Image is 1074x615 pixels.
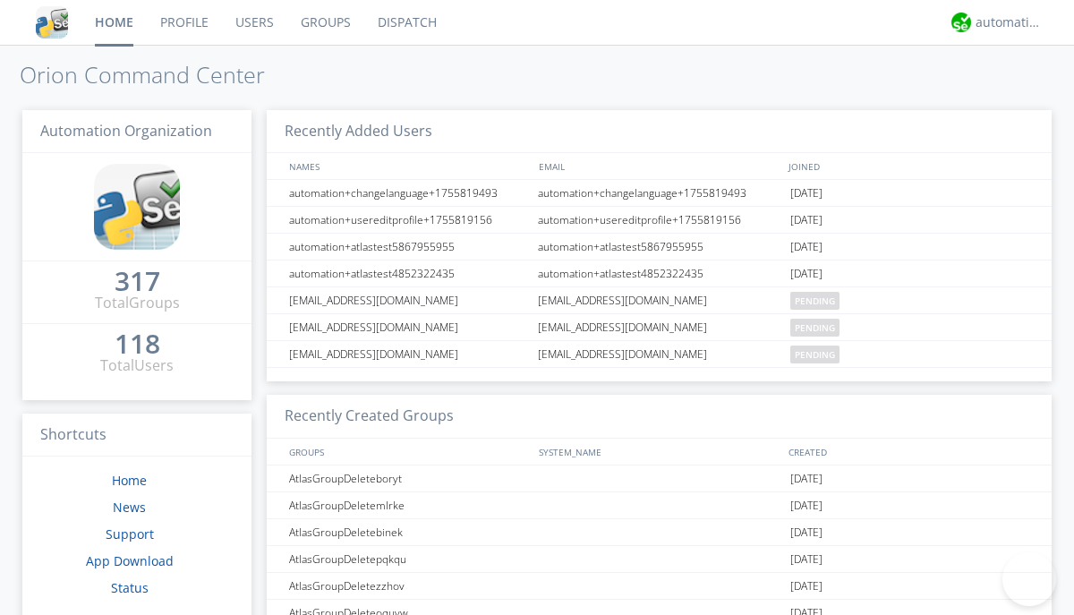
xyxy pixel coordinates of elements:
[285,519,533,545] div: AtlasGroupDeletebinek
[790,346,840,363] span: pending
[533,287,786,313] div: [EMAIL_ADDRESS][DOMAIN_NAME]
[267,466,1052,492] a: AtlasGroupDeleteboryt[DATE]
[112,472,147,489] a: Home
[267,519,1052,546] a: AtlasGroupDeletebinek[DATE]
[111,579,149,596] a: Status
[267,573,1052,600] a: AtlasGroupDeletezzhov[DATE]
[267,180,1052,207] a: automation+changelanguage+1755819493automation+changelanguage+1755819493[DATE]
[267,492,1052,519] a: AtlasGroupDeletemlrke[DATE]
[285,153,530,179] div: NAMES
[533,341,786,367] div: [EMAIL_ADDRESS][DOMAIN_NAME]
[267,341,1052,368] a: [EMAIL_ADDRESS][DOMAIN_NAME][EMAIL_ADDRESS][DOMAIN_NAME]pending
[267,395,1052,439] h3: Recently Created Groups
[951,13,971,32] img: d2d01cd9b4174d08988066c6d424eccd
[285,261,533,286] div: automation+atlastest4852322435
[784,153,1035,179] div: JOINED
[784,439,1035,465] div: CREATED
[534,153,784,179] div: EMAIL
[95,293,180,313] div: Total Groups
[1002,552,1056,606] iframe: Toggle Customer Support
[285,573,533,599] div: AtlasGroupDeletezzhov
[40,121,212,141] span: Automation Organization
[267,207,1052,234] a: automation+usereditprofile+1755819156automation+usereditprofile+1755819156[DATE]
[285,287,533,313] div: [EMAIL_ADDRESS][DOMAIN_NAME]
[790,546,823,573] span: [DATE]
[267,234,1052,261] a: automation+atlastest5867955955automation+atlastest5867955955[DATE]
[285,439,530,465] div: GROUPS
[533,234,786,260] div: automation+atlastest5867955955
[285,180,533,206] div: automation+changelanguage+1755819493
[533,314,786,340] div: [EMAIL_ADDRESS][DOMAIN_NAME]
[285,207,533,233] div: automation+usereditprofile+1755819156
[285,492,533,518] div: AtlasGroupDeletemlrke
[790,292,840,310] span: pending
[790,261,823,287] span: [DATE]
[36,6,68,38] img: cddb5a64eb264b2086981ab96f4c1ba7
[267,110,1052,154] h3: Recently Added Users
[113,499,146,516] a: News
[267,261,1052,287] a: automation+atlastest4852322435automation+atlastest4852322435[DATE]
[285,234,533,260] div: automation+atlastest5867955955
[533,180,786,206] div: automation+changelanguage+1755819493
[534,439,784,465] div: SYSTEM_NAME
[106,525,154,542] a: Support
[790,234,823,261] span: [DATE]
[790,180,823,207] span: [DATE]
[86,552,174,569] a: App Download
[790,207,823,234] span: [DATE]
[790,319,840,337] span: pending
[790,519,823,546] span: [DATE]
[285,341,533,367] div: [EMAIL_ADDRESS][DOMAIN_NAME]
[533,261,786,286] div: automation+atlastest4852322435
[94,164,180,250] img: cddb5a64eb264b2086981ab96f4c1ba7
[267,287,1052,314] a: [EMAIL_ADDRESS][DOMAIN_NAME][EMAIL_ADDRESS][DOMAIN_NAME]pending
[267,546,1052,573] a: AtlasGroupDeletepqkqu[DATE]
[533,207,786,233] div: automation+usereditprofile+1755819156
[115,335,160,353] div: 118
[115,335,160,355] a: 118
[790,573,823,600] span: [DATE]
[22,414,251,457] h3: Shortcuts
[115,272,160,293] a: 317
[115,272,160,290] div: 317
[100,355,174,376] div: Total Users
[790,466,823,492] span: [DATE]
[285,546,533,572] div: AtlasGroupDeletepqkqu
[285,466,533,491] div: AtlasGroupDeleteboryt
[267,314,1052,341] a: [EMAIL_ADDRESS][DOMAIN_NAME][EMAIL_ADDRESS][DOMAIN_NAME]pending
[285,314,533,340] div: [EMAIL_ADDRESS][DOMAIN_NAME]
[790,492,823,519] span: [DATE]
[976,13,1043,31] div: automation+atlas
